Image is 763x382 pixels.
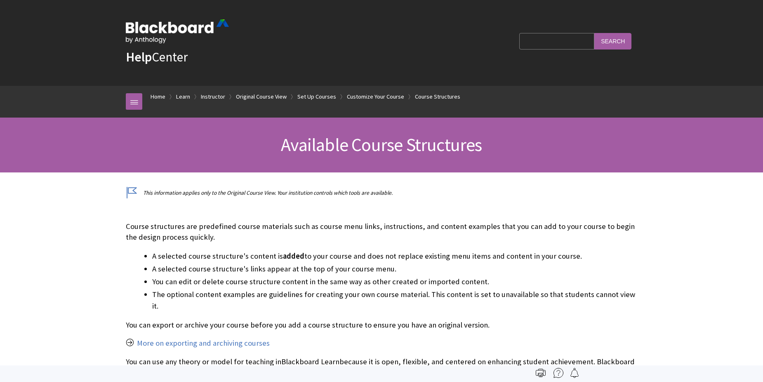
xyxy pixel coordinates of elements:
[152,263,637,275] li: A selected course structure's links appear at the top of your course menu.
[570,368,579,378] img: Follow this page
[281,357,339,366] span: Blackboard Learn
[137,338,270,348] a: More on exporting and archiving courses
[151,92,165,102] a: Home
[126,19,229,43] img: Blackboard by Anthology
[281,133,482,156] span: Available Course Structures
[236,92,287,102] a: Original Course View
[536,368,546,378] img: Print
[297,92,336,102] a: Set Up Courses
[415,92,460,102] a: Course Structures
[126,49,152,65] strong: Help
[126,49,188,65] a: HelpCenter
[347,92,404,102] a: Customize Your Course
[176,92,190,102] a: Learn
[283,251,304,261] span: added
[126,221,637,243] p: Course structures are predefined course materials such as course menu links, instructions, and co...
[152,289,637,312] li: The optional content examples are guidelines for creating your own course material. This content ...
[152,276,637,288] li: You can edit or delete course structure content in the same way as other created or imported cont...
[126,189,637,197] p: This information applies only to the Original Course View. Your institution controls which tools ...
[594,33,631,49] input: Search
[126,320,637,330] p: You can export or archive your course before you add a course structure to ensure you have an ori...
[201,92,225,102] a: Instructor
[152,250,637,262] li: A selected course structure's content is to your course and does not replace existing menu items ...
[553,368,563,378] img: More help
